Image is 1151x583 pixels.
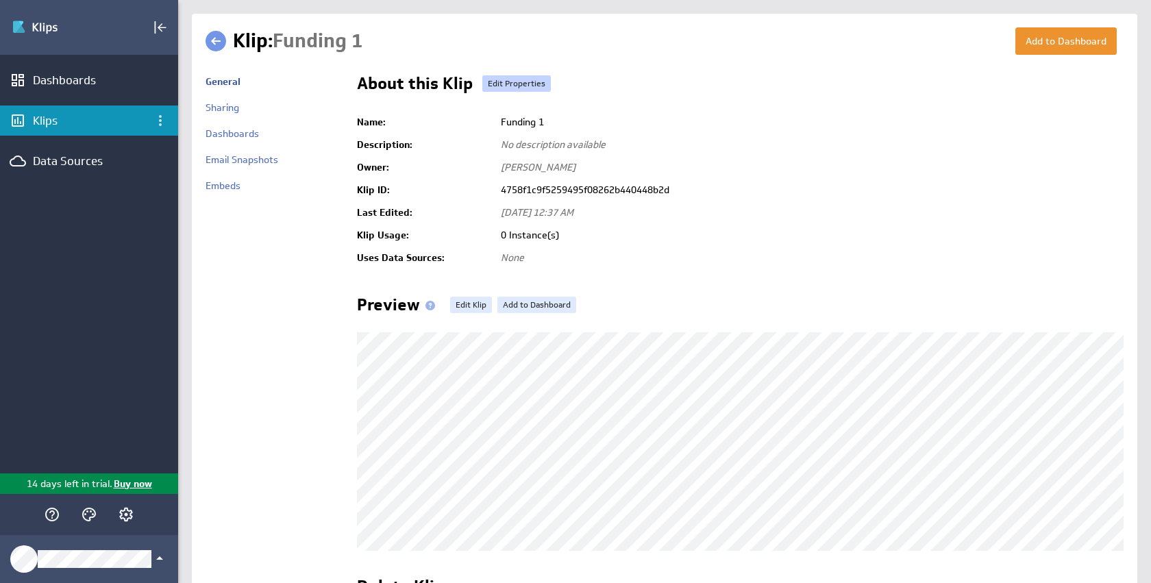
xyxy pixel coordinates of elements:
td: Funding 1 [494,111,1124,134]
div: Klips menu [149,109,172,132]
td: Name: [357,111,494,134]
td: Klip ID: [357,179,494,201]
img: Klipfolio klips logo [12,16,108,38]
a: Dashboards [206,127,259,140]
div: Help [40,503,64,526]
svg: Account and settings [118,506,134,523]
div: Go to Dashboards [12,16,108,38]
svg: Themes [81,506,97,523]
a: Add to Dashboard [497,297,576,313]
span: Funding 1 [273,28,362,53]
button: Add to Dashboard [1015,27,1117,55]
p: 14 days left in trial. [27,477,112,491]
td: 0 Instance(s) [494,224,1124,247]
h2: About this Klip [357,75,473,97]
span: None [501,251,524,264]
td: 4758f1c9f5259495f08262b440448b2d [494,179,1124,201]
a: Embeds [206,179,240,192]
div: Themes [77,503,101,526]
a: General [206,75,240,88]
h1: Klip: [233,27,362,55]
td: Last Edited: [357,201,494,224]
div: Data Sources [33,153,145,169]
h2: Preview [357,297,441,319]
div: Account and settings [114,503,138,526]
a: Edit Properties [482,75,551,92]
div: Klips [33,113,145,128]
a: Sharing [206,101,239,114]
p: Buy now [112,477,152,491]
a: Edit Klip [450,297,492,313]
span: [PERSON_NAME] [501,161,575,173]
td: Klip Usage: [357,224,494,247]
a: Email Snapshots [206,153,278,166]
td: Uses Data Sources: [357,247,494,269]
td: Owner: [357,156,494,179]
div: Dashboards [33,73,145,88]
td: Description: [357,134,494,156]
span: [DATE] 12:37 AM [501,206,573,219]
div: Collapse [149,16,172,39]
span: No description available [501,138,606,151]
